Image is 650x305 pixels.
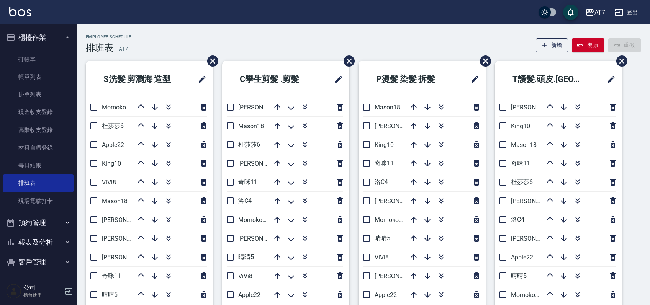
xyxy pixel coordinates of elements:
[375,235,390,242] span: 晴晴5
[375,104,400,111] span: Mason18
[238,141,260,148] span: 杜莎莎6
[375,254,389,261] span: ViVi8
[102,122,124,129] span: 杜莎莎6
[3,213,74,233] button: 預約管理
[375,160,394,167] span: 奇咪11
[511,141,537,148] span: Mason18
[3,252,74,272] button: 客戶管理
[375,141,394,148] span: King10
[113,45,128,53] h6: — AT7
[3,139,74,157] a: 材料自購登錄
[375,216,406,223] span: Momoko12
[511,178,533,186] span: 杜莎莎6
[3,68,74,86] a: 帳單列表
[102,291,118,298] span: 晴晴5
[92,65,188,93] h2: S洗髮 剪瀏海 造型
[3,157,74,174] a: 每日結帳
[375,291,397,298] span: Apple22
[563,5,578,20] button: save
[193,70,207,88] span: 修改班表的標題
[238,122,264,130] span: Mason18
[238,235,288,242] span: [PERSON_NAME]2
[536,38,568,52] button: 新增
[602,70,616,88] span: 修改班表的標題
[201,50,219,72] span: 刪除班表
[86,34,131,39] h2: Employee Schedule
[511,216,524,223] span: 洛C4
[102,197,128,205] span: Mason18
[238,160,288,167] span: [PERSON_NAME]7
[102,179,116,186] span: ViVi8
[582,5,608,20] button: AT7
[3,232,74,252] button: 報表及分析
[511,235,560,242] span: [PERSON_NAME]7
[375,178,388,186] span: 洛C4
[501,65,597,93] h2: T護髮.頭皮.[GEOGRAPHIC_DATA]
[611,50,629,72] span: 刪除班表
[228,65,320,93] h2: C學生剪髮 .剪髮
[611,5,641,20] button: 登出
[511,254,533,261] span: Apple22
[511,160,530,167] span: 奇咪11
[102,235,151,242] span: [PERSON_NAME]7
[511,104,560,111] span: [PERSON_NAME]2
[23,284,62,292] h5: 公司
[511,291,542,298] span: Momoko12
[3,174,74,192] a: 排班表
[3,272,74,292] button: 員工及薪資
[238,216,269,223] span: Momoko12
[375,122,424,130] span: [PERSON_NAME]9
[375,272,424,280] span: [PERSON_NAME]2
[3,103,74,121] a: 現金收支登錄
[238,253,254,261] span: 晴晴5
[238,291,260,298] span: Apple22
[511,272,527,279] span: 晴晴5
[102,160,121,167] span: King10
[102,141,124,148] span: Apple22
[466,70,480,88] span: 修改班表的標題
[3,86,74,103] a: 掛單列表
[572,38,604,52] button: 復原
[86,42,113,53] h3: 排班表
[338,50,356,72] span: 刪除班表
[375,197,424,205] span: [PERSON_NAME]7
[9,7,31,16] img: Logo
[102,254,151,261] span: [PERSON_NAME]2
[102,216,151,223] span: [PERSON_NAME]9
[102,272,121,279] span: 奇咪11
[6,284,21,299] img: Person
[511,197,560,205] span: [PERSON_NAME]9
[329,70,343,88] span: 修改班表的標題
[23,292,62,298] p: 櫃台使用
[238,178,257,186] span: 奇咪11
[365,65,456,93] h2: P燙髮 染髮 拆髮
[238,197,252,204] span: 洛C4
[594,8,605,17] div: AT7
[102,104,133,111] span: Momoko12
[3,28,74,47] button: 櫃檯作業
[511,122,530,130] span: King10
[3,121,74,139] a: 高階收支登錄
[3,51,74,68] a: 打帳單
[238,272,252,280] span: ViVi8
[3,192,74,210] a: 現場電腦打卡
[474,50,492,72] span: 刪除班表
[238,104,288,111] span: [PERSON_NAME]9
